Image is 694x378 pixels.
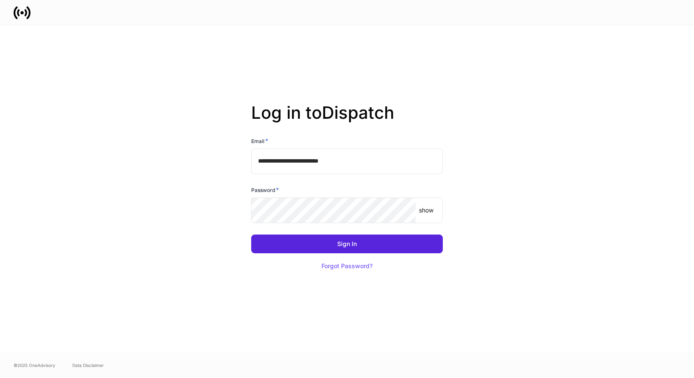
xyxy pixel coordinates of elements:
h2: Log in to Dispatch [251,103,443,137]
button: Sign In [251,235,443,253]
div: Sign In [337,241,357,247]
span: © 2025 OneAdvisory [14,362,55,369]
button: Forgot Password? [311,257,383,275]
div: Forgot Password? [321,263,373,269]
a: Data Disclaimer [72,362,104,369]
p: show [419,206,433,215]
h6: Email [251,137,268,145]
h6: Password [251,186,279,194]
